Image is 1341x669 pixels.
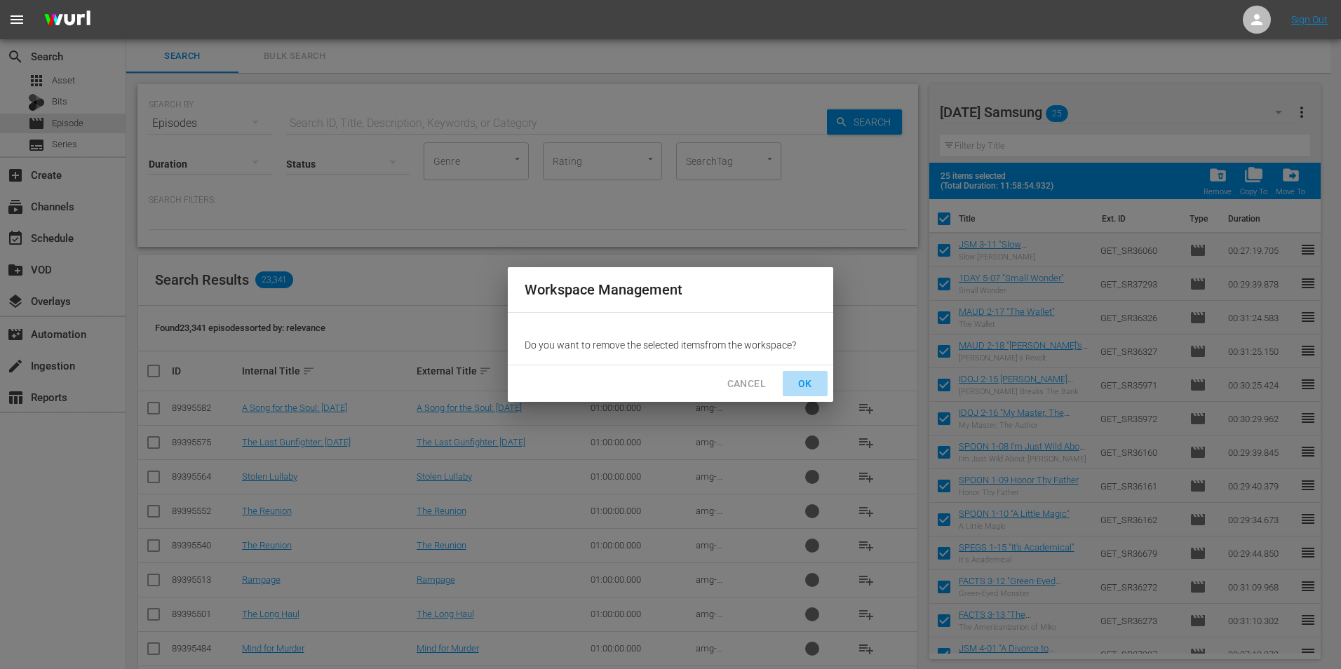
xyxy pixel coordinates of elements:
[727,375,766,393] span: CANCEL
[525,278,816,301] h2: Workspace Management
[34,4,101,36] img: ans4CAIJ8jUAAAAAAAAAAAAAAAAAAAAAAAAgQb4GAAAAAAAAAAAAAAAAAAAAAAAAJMjXAAAAAAAAAAAAAAAAAAAAAAAAgAT5G...
[525,338,816,352] p: Do you want to remove the selected item s from the workspace?
[1291,14,1328,25] a: Sign Out
[716,371,777,397] button: CANCEL
[8,11,25,28] span: menu
[794,375,816,393] span: OK
[783,371,828,397] button: OK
